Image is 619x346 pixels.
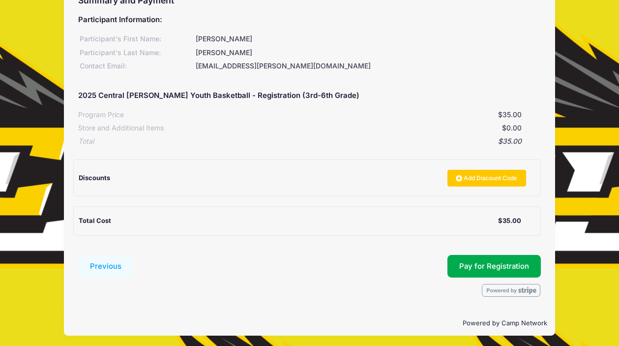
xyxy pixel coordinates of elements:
div: $0.00 [164,123,522,133]
h5: 2025 Central [PERSON_NAME] Youth Basketball - Registration (3rd-6th Grade) [78,92,359,100]
div: $35.00 [94,136,522,147]
button: Previous [78,255,133,278]
div: [EMAIL_ADDRESS][PERSON_NAME][DOMAIN_NAME] [194,61,540,71]
button: Pay for Registration [447,255,541,278]
div: Total Cost [79,216,498,226]
div: [PERSON_NAME] [194,34,540,44]
div: [PERSON_NAME] [194,48,540,58]
div: Program Price [78,110,124,120]
div: Store and Additional Items [78,123,164,133]
div: Participant's Last Name: [78,48,194,58]
div: $35.00 [498,216,521,226]
span: $35.00 [498,110,522,119]
span: Discounts [79,174,110,182]
p: Powered by Camp Network [72,318,547,328]
h5: Participant Information: [78,16,541,25]
div: Contact Email: [78,61,194,71]
div: Total [78,136,94,147]
div: Participant's First Name: [78,34,194,44]
a: Add Discount Code [447,170,526,187]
